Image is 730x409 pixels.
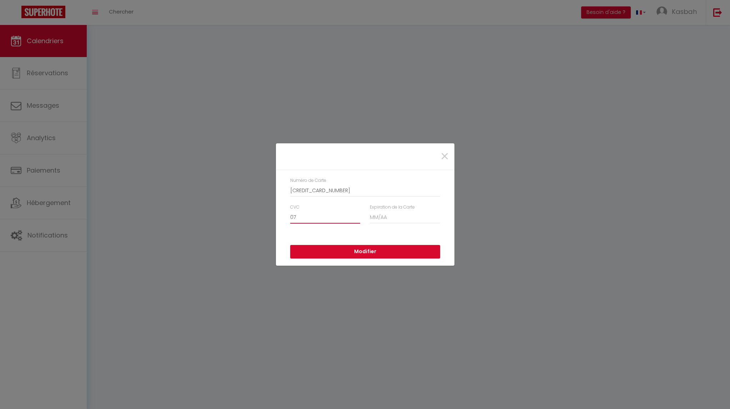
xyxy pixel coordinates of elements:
[440,146,449,167] span: ×
[370,211,440,224] input: MM/AA
[370,204,415,211] label: Expiration de la Carte
[440,149,449,164] button: Close
[290,245,440,259] button: Modifier
[290,177,326,184] label: Numéro de Carte
[290,204,299,211] label: CVC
